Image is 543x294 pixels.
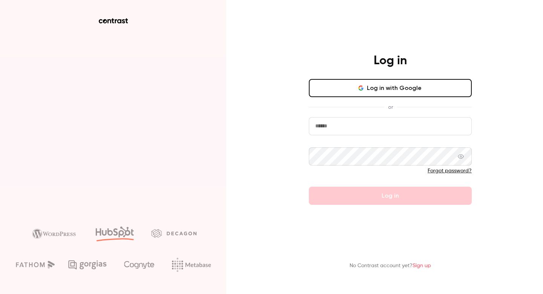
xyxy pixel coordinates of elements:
[350,262,431,270] p: No Contrast account yet?
[428,168,472,173] a: Forgot password?
[413,263,431,268] a: Sign up
[151,229,196,237] img: decagon
[309,79,472,97] button: Log in with Google
[384,103,397,111] span: or
[374,53,407,68] h4: Log in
